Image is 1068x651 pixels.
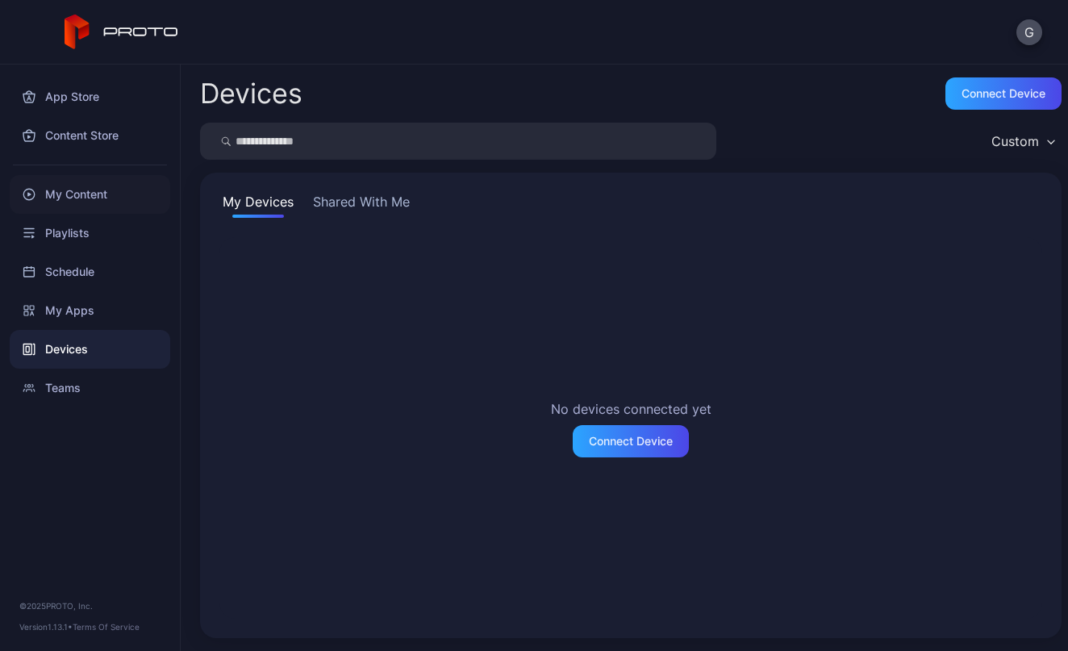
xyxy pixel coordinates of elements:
[589,435,673,448] div: Connect Device
[573,425,689,457] button: Connect Device
[200,79,302,108] h2: Devices
[310,192,413,218] button: Shared With Me
[10,175,170,214] a: My Content
[991,133,1039,149] div: Custom
[1016,19,1042,45] button: G
[962,87,1045,100] div: Connect device
[19,622,73,632] span: Version 1.13.1 •
[10,214,170,252] a: Playlists
[10,330,170,369] a: Devices
[10,369,170,407] a: Teams
[10,252,170,291] a: Schedule
[10,291,170,330] a: My Apps
[73,622,140,632] a: Terms Of Service
[19,599,161,612] div: © 2025 PROTO, Inc.
[945,77,1062,110] button: Connect device
[10,116,170,155] a: Content Store
[10,77,170,116] a: App Store
[551,399,711,419] h2: No devices connected yet
[219,192,297,218] button: My Devices
[983,123,1062,160] button: Custom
